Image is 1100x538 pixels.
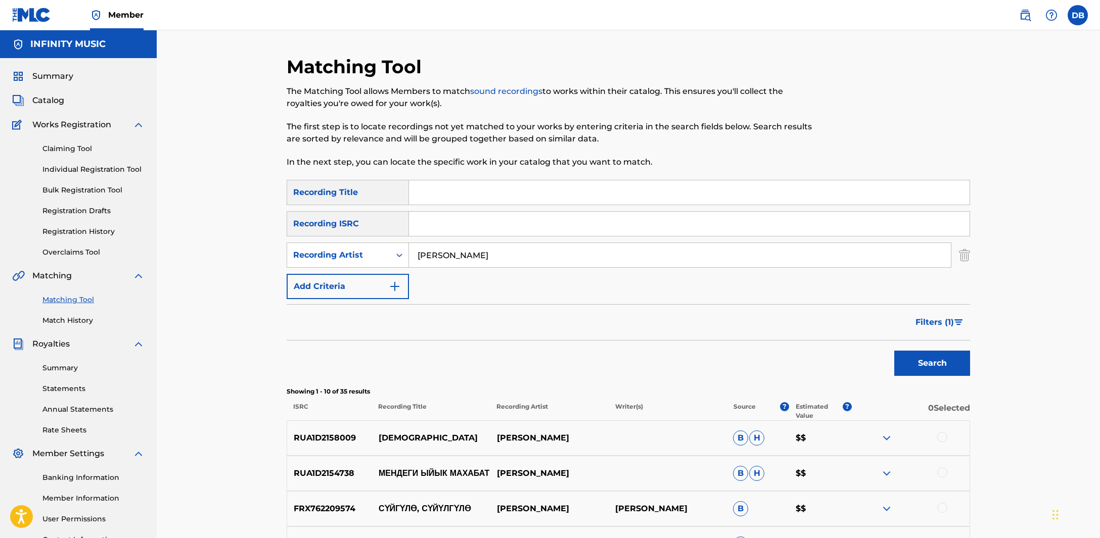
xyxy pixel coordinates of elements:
[733,430,748,446] span: B
[372,432,490,444] p: [DEMOGRAPHIC_DATA]
[1049,490,1100,538] iframe: Chat Widget
[372,402,490,420] p: Recording Title
[843,402,852,411] span: ?
[42,247,145,258] a: Overclaims Tool
[287,467,372,479] p: RUA1D2154738
[90,9,102,21] img: Top Rightsholder
[32,270,72,282] span: Matching
[1052,500,1059,530] div: Drag
[287,156,813,168] p: In the next step, you can locate the specific work in your catalog that you want to match.
[733,466,748,481] span: B
[372,467,490,479] p: МЕНДЕГИ ЫЙЫК МАХАБАТ
[749,430,764,446] span: H
[42,143,145,154] a: Claiming Tool
[287,432,372,444] p: RUA1D2158009
[881,432,893,444] img: expand
[287,56,427,78] h2: Matching Tool
[132,338,145,350] img: expand
[12,94,24,107] img: Catalog
[287,274,409,299] button: Add Criteria
[287,121,813,145] p: The first step is to locate recordings not yet matched to your works by entering criteria in the ...
[881,503,893,515] img: expand
[42,404,145,415] a: Annual Statements
[490,503,608,515] p: [PERSON_NAME]
[287,85,813,110] p: The Matching Tool allows Members to match to works within their catalog. This ensures you'll coll...
[372,503,490,515] p: СҮЙГҮЛӨ, СҮЙҮЛГҮЛӨ
[12,119,25,131] img: Works Registration
[132,270,145,282] img: expand
[1015,5,1035,25] a: Public Search
[1019,9,1031,21] img: search
[42,514,145,524] a: User Permissions
[490,467,608,479] p: [PERSON_NAME]
[32,119,111,131] span: Works Registration
[42,383,145,394] a: Statements
[287,387,970,396] p: Showing 1 - 10 of 35 results
[894,351,970,376] button: Search
[1045,9,1058,21] img: help
[789,432,852,444] p: $$
[42,295,145,305] a: Matching Tool
[42,315,145,326] a: Match History
[789,503,852,515] p: $$
[608,503,726,515] p: [PERSON_NAME]
[470,86,542,96] a: sound recordings
[12,448,24,460] img: Member Settings
[608,402,726,420] p: Writer(s)
[12,338,24,350] img: Royalties
[796,402,842,420] p: Estimated Value
[1072,365,1100,447] iframe: Resource Center
[42,493,145,504] a: Member Information
[12,270,25,282] img: Matching
[42,164,145,175] a: Individual Registration Tool
[12,94,64,107] a: CatalogCatalog
[389,280,401,292] img: 9d2ae6d4665cec9f34b9.svg
[1041,5,1062,25] div: Help
[780,402,789,411] span: ?
[42,425,145,435] a: Rate Sheets
[32,448,104,460] span: Member Settings
[749,466,764,481] span: H
[287,180,970,381] form: Search Form
[12,8,51,22] img: MLC Logo
[42,185,145,195] a: Bulk Registration Tool
[42,226,145,237] a: Registration History
[959,242,970,268] img: Delete Criterion
[954,319,963,325] img: filter
[30,38,106,50] h5: INFINITY MUSIC
[490,432,608,444] p: [PERSON_NAME]
[132,119,145,131] img: expand
[1068,5,1088,25] div: User Menu
[852,402,970,420] p: 0 Selected
[12,70,73,82] a: SummarySummary
[733,501,748,516] span: B
[490,402,608,420] p: Recording Artist
[881,467,893,479] img: expand
[32,338,70,350] span: Royalties
[287,402,372,420] p: ISRC
[42,363,145,373] a: Summary
[12,38,24,51] img: Accounts
[287,503,372,515] p: FRX762209574
[32,94,64,107] span: Catalog
[108,9,144,21] span: Member
[915,316,954,328] span: Filters ( 1 )
[132,448,145,460] img: expand
[12,70,24,82] img: Summary
[32,70,73,82] span: Summary
[42,472,145,483] a: Banking Information
[734,402,756,420] p: Source
[293,249,384,261] div: Recording Artist
[789,467,852,479] p: $$
[42,206,145,216] a: Registration Drafts
[909,310,970,335] button: Filters (1)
